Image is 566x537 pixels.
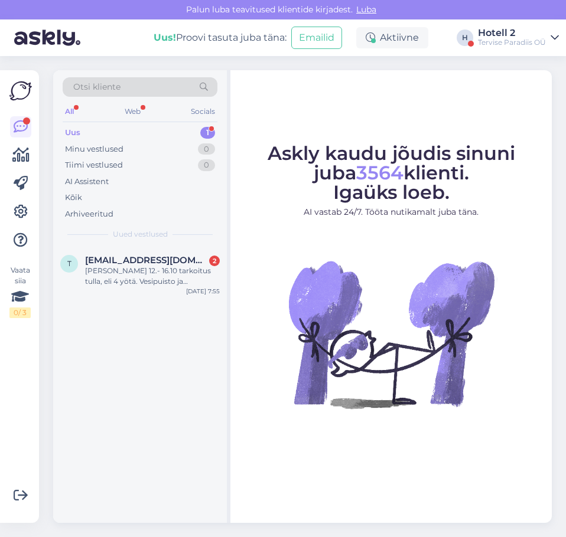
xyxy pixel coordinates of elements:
[122,104,143,119] div: Web
[65,192,82,204] div: Kõik
[65,176,109,188] div: AI Assistent
[457,30,473,46] div: H
[356,27,428,48] div: Aktiivne
[9,307,31,318] div: 0 / 3
[113,229,168,240] span: Uued vestlused
[65,127,80,139] div: Uus
[356,161,404,184] span: 3564
[478,28,559,47] a: Hotell 2Tervise Paradiis OÜ
[85,266,220,287] div: [PERSON_NAME] 12.- 16.10 tarkoitus tulla, eli 4 yötä. Vesipuisto ja aamiainen tällä hetkellä. 1 a...
[73,81,121,93] span: Otsi kliente
[198,143,215,155] div: 0
[65,159,123,171] div: Tiimi vestlused
[154,31,287,45] div: Proovi tasuta juba täna:
[188,104,217,119] div: Socials
[63,104,76,119] div: All
[186,287,220,296] div: [DATE] 7:55
[268,142,515,204] span: Askly kaudu jõudis sinuni juba klienti. Igaüks loeb.
[353,4,380,15] span: Luba
[67,259,71,268] span: t
[65,143,123,155] div: Minu vestlused
[200,127,215,139] div: 1
[478,28,546,38] div: Hotell 2
[291,27,342,49] button: Emailid
[9,265,31,318] div: Vaata siia
[154,32,176,43] b: Uus!
[241,206,541,218] p: AI vastab 24/7. Tööta nutikamalt juba täna.
[65,208,113,220] div: Arhiveeritud
[478,38,546,47] div: Tervise Paradiis OÜ
[9,80,32,102] img: Askly Logo
[85,255,208,266] span: tirlittanna2@gmail.com
[209,256,220,266] div: 2
[198,159,215,171] div: 0
[285,228,497,440] img: No Chat active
